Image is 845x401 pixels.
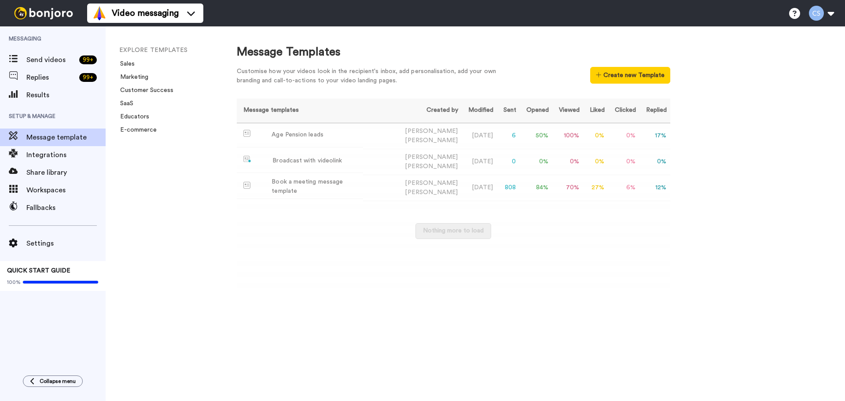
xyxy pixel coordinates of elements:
img: nextgen-template.svg [243,156,252,163]
td: [PERSON_NAME] [363,149,462,175]
th: Replied [639,99,670,123]
th: Message templates [237,99,363,123]
td: 0 % [608,123,639,149]
span: Message template [26,132,106,143]
img: vm-color.svg [92,6,107,20]
td: 50 % [520,123,552,149]
th: Viewed [552,99,583,123]
img: Message-temps.svg [243,182,251,189]
span: Send videos [26,55,76,65]
div: 99 + [79,73,97,82]
td: 0 % [608,149,639,175]
th: Liked [583,99,608,123]
div: Customise how your videos look in the recipient's inbox, add personalisation, add your own brandi... [237,67,510,85]
td: [DATE] [462,175,497,201]
span: Replies [26,72,76,83]
button: Create new Template [590,67,670,84]
span: [PERSON_NAME] [405,189,458,195]
div: 99 + [79,55,97,64]
span: Integrations [26,150,106,160]
a: Sales [115,61,135,67]
span: 100% [7,279,21,286]
button: Nothing more to load [415,223,491,239]
span: Video messaging [112,7,179,19]
td: [DATE] [462,123,497,149]
span: [PERSON_NAME] [405,137,458,143]
th: Clicked [608,99,639,123]
td: 0 % [583,123,608,149]
th: Modified [462,99,497,123]
div: Broadcast with videolink [272,156,342,166]
img: Message-temps.svg [243,130,251,137]
a: Customer Success [115,87,173,93]
td: [DATE] [462,149,497,175]
td: 6 [497,123,520,149]
span: Settings [26,238,106,249]
span: Fallbacks [26,202,106,213]
img: bj-logo-header-white.svg [11,7,77,19]
td: 17 % [639,123,670,149]
td: 70 % [552,175,583,201]
td: 12 % [639,175,670,201]
button: Collapse menu [23,375,83,387]
span: Results [26,90,106,100]
div: Age Pension leads [272,130,323,140]
th: Created by [363,99,462,123]
td: 0 % [639,149,670,175]
td: 100 % [552,123,583,149]
td: 0 % [583,149,608,175]
td: [PERSON_NAME] [363,123,462,149]
td: 27 % [583,175,608,201]
a: Marketing [115,74,148,80]
span: Share library [26,167,106,178]
span: Collapse menu [40,378,76,385]
span: [PERSON_NAME] [405,163,458,169]
td: 84 % [520,175,552,201]
a: Educators [115,114,149,120]
td: 0 [497,149,520,175]
th: Sent [497,99,520,123]
td: 6 % [608,175,639,201]
a: E-commerce [115,127,157,133]
td: 808 [497,175,520,201]
a: SaaS [115,100,133,107]
td: 0 % [520,149,552,175]
span: QUICK START GUIDE [7,268,70,274]
td: [PERSON_NAME] [363,175,462,201]
div: Book a meeting message template [272,177,360,196]
li: EXPLORE TEMPLATES [119,46,238,55]
span: Workspaces [26,185,106,195]
td: 0 % [552,149,583,175]
div: Message Templates [237,44,670,60]
th: Opened [520,99,552,123]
